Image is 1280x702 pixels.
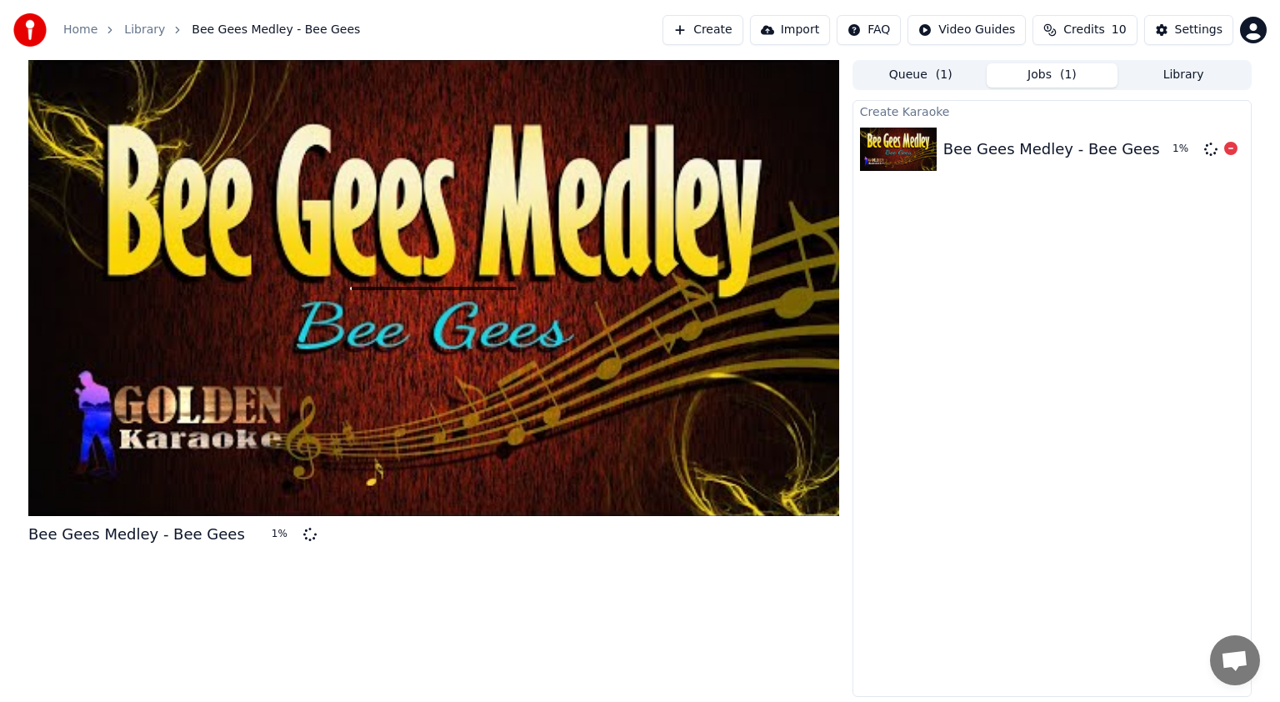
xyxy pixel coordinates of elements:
[1210,635,1260,685] div: Open chat
[63,22,360,38] nav: breadcrumb
[63,22,97,38] a: Home
[662,15,743,45] button: Create
[855,63,987,88] button: Queue
[28,523,245,546] div: Bee Gees Medley - Bee Gees
[1117,63,1249,88] button: Library
[943,138,1160,161] div: Bee Gees Medley - Bee Gees
[907,15,1026,45] button: Video Guides
[192,22,360,38] span: Bee Gees Medley - Bee Gees
[1175,22,1222,38] div: Settings
[1032,15,1137,45] button: Credits10
[124,22,165,38] a: Library
[272,528,297,541] div: 1 %
[1144,15,1233,45] button: Settings
[1172,143,1197,156] div: 1 %
[1112,22,1127,38] span: 10
[987,63,1118,88] button: Jobs
[1060,67,1077,83] span: ( 1 )
[837,15,901,45] button: FAQ
[13,13,47,47] img: youka
[853,101,1251,121] div: Create Karaoke
[936,67,952,83] span: ( 1 )
[1063,22,1104,38] span: Credits
[750,15,830,45] button: Import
